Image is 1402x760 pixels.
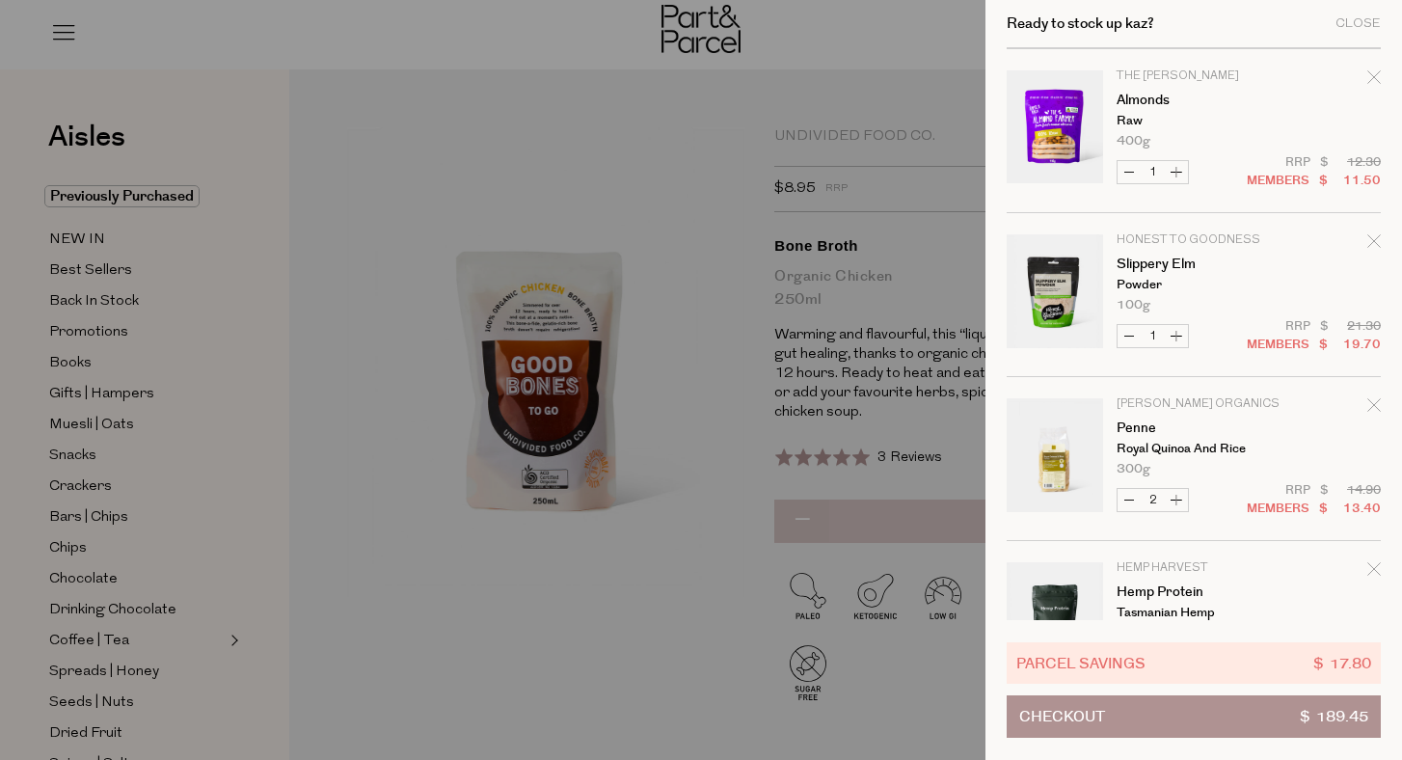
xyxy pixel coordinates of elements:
[1300,696,1368,737] span: $ 189.45
[1367,231,1381,258] div: Remove Slippery Elm
[1117,463,1150,475] span: 300g
[1117,70,1266,82] p: The [PERSON_NAME]
[1117,299,1150,312] span: 100g
[1007,695,1381,738] button: Checkout$ 189.45
[1367,395,1381,421] div: Remove Penne
[1117,94,1266,107] a: Almonds
[1141,489,1165,511] input: QTY Penne
[1117,443,1266,455] p: Royal Quinoa and Rice
[1117,562,1266,574] p: Hemp Harvest
[1117,607,1266,619] p: Tasmanian Hemp
[1367,559,1381,585] div: Remove Hemp Protein
[1007,16,1154,31] h2: Ready to stock up kaz?
[1117,421,1266,435] a: Penne
[1019,696,1105,737] span: Checkout
[1117,115,1266,127] p: Raw
[1141,325,1165,347] input: QTY Slippery Elm
[1117,585,1266,599] a: Hemp Protein
[1117,279,1266,291] p: Powder
[1117,135,1150,148] span: 400g
[1016,652,1146,674] span: Parcel Savings
[1141,161,1165,183] input: QTY Almonds
[1367,68,1381,94] div: Remove Almonds
[1117,234,1266,246] p: Honest to Goodness
[1117,258,1266,271] a: Slippery Elm
[1335,17,1381,30] div: Close
[1313,652,1371,674] span: $ 17.80
[1117,398,1266,410] p: [PERSON_NAME] Organics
